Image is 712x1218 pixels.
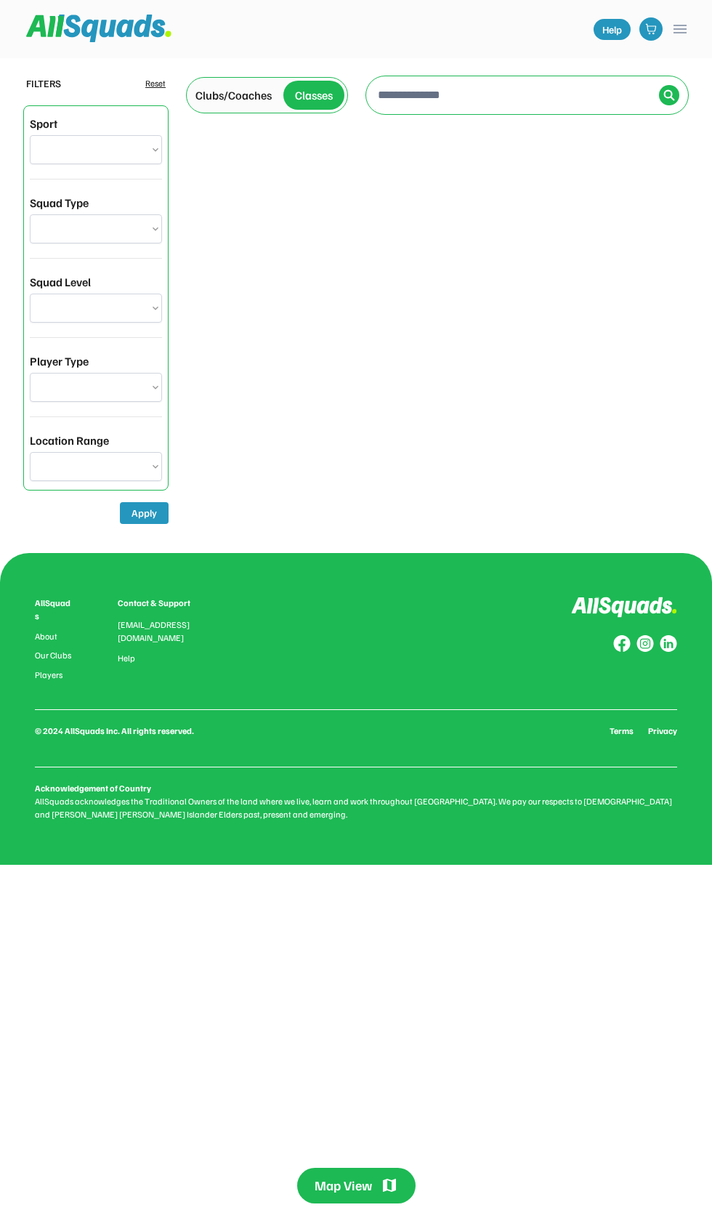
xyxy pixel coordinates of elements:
[295,86,333,104] div: Classes
[118,653,135,664] a: Help
[315,1177,372,1195] div: Map View
[671,20,689,38] button: menu
[35,650,74,661] a: Our Clubs
[145,77,166,90] div: Reset
[35,795,677,821] div: AllSquads acknowledges the Traditional Owners of the land where we live, learn and work throughou...
[30,115,57,132] div: Sport
[648,725,677,738] a: Privacy
[118,618,208,645] div: [EMAIL_ADDRESS][DOMAIN_NAME]
[26,76,61,91] div: FILTERS
[663,89,675,101] img: Icon%20%2838%29.svg
[645,23,657,35] img: shopping-cart-01%20%281%29.svg
[30,352,89,370] div: Player Type
[26,15,171,42] img: Squad%20Logo.svg
[120,502,169,524] button: Apply
[660,635,677,653] img: Group%20copy%206.svg
[610,725,634,738] a: Terms
[35,725,194,738] div: © 2024 AllSquads Inc. All rights reserved.
[195,86,272,104] div: Clubs/Coaches
[594,19,631,40] a: Help
[35,597,74,623] div: AllSquads
[30,273,91,291] div: Squad Level
[118,597,208,610] div: Contact & Support
[30,194,89,211] div: Squad Type
[636,635,654,653] img: Group%20copy%207.svg
[35,670,74,680] a: Players
[35,632,74,642] a: About
[35,782,151,795] div: Acknowledgement of Country
[571,597,677,618] img: Logo%20inverted.svg
[30,432,109,449] div: Location Range
[613,635,631,653] img: Group%20copy%208.svg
